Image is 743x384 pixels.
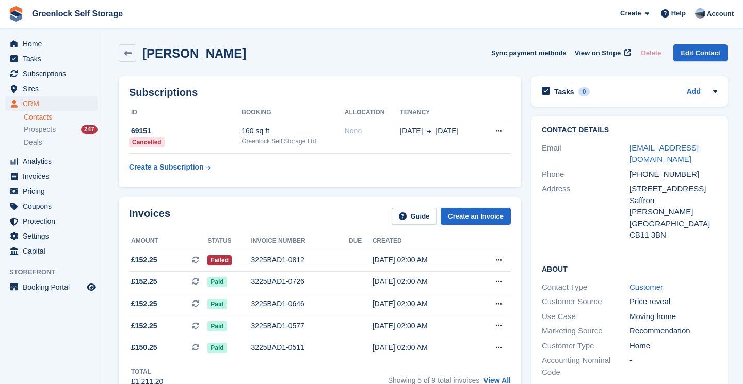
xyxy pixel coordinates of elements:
[23,244,85,258] span: Capital
[542,355,629,378] div: Accounting Nominal Code
[542,325,629,337] div: Marketing Source
[629,340,717,352] div: Home
[28,5,127,22] a: Greenlock Self Storage
[129,208,170,225] h2: Invoices
[23,37,85,51] span: Home
[129,137,165,147] div: Cancelled
[542,281,629,293] div: Contact Type
[241,137,344,146] div: Greenlock Self Storage Ltd
[441,208,511,225] a: Create an Invoice
[571,44,633,61] a: View on Stripe
[400,105,481,121] th: Tenancy
[5,199,98,213] a: menu
[373,321,472,331] div: [DATE] 02:00 AM
[23,52,85,66] span: Tasks
[707,9,734,19] span: Account
[129,162,204,173] div: Create a Subscription
[629,218,717,230] div: [GEOGRAPHIC_DATA]
[542,183,629,241] div: Address
[629,169,717,180] div: [PHONE_NUMBER]
[629,282,663,291] a: Customer
[207,321,227,331] span: Paid
[24,112,98,122] a: Contacts
[129,126,241,137] div: 69151
[5,280,98,294] a: menu
[392,208,437,225] a: Guide
[542,126,717,135] h2: Contact Details
[207,343,227,353] span: Paid
[5,81,98,96] a: menu
[23,81,85,96] span: Sites
[81,125,98,134] div: 247
[207,299,227,309] span: Paid
[542,142,629,165] div: Email
[129,105,241,121] th: ID
[24,138,42,147] span: Deals
[345,126,400,137] div: None
[637,44,665,61] button: Delete
[373,233,472,249] th: Created
[629,143,699,164] a: [EMAIL_ADDRESS][DOMAIN_NAME]
[373,276,472,287] div: [DATE] 02:00 AM
[131,342,157,353] span: £150.25
[5,169,98,183] a: menu
[23,66,85,81] span: Subscriptions
[542,296,629,308] div: Customer Source
[435,126,458,137] span: [DATE]
[5,244,98,258] a: menu
[251,342,349,353] div: 3225BAD1-0511
[9,267,103,277] span: Storefront
[542,340,629,352] div: Customer Type
[8,6,24,22] img: stora-icon-8386f47178a22dfd0bd8f6a31ec36ba5ce8667c1dd55bd0f319d3a0aa187defe.svg
[542,169,629,180] div: Phone
[5,52,98,66] a: menu
[5,66,98,81] a: menu
[349,233,373,249] th: Due
[207,233,251,249] th: Status
[241,105,344,121] th: Booking
[695,8,705,19] img: Jamie Hamilton
[241,126,344,137] div: 160 sq ft
[400,126,423,137] span: [DATE]
[687,86,701,98] a: Add
[629,229,717,241] div: CB11 3BN
[373,255,472,265] div: [DATE] 02:00 AM
[629,355,717,378] div: -
[251,233,349,249] th: Invoice number
[142,46,246,60] h2: [PERSON_NAME]
[542,263,717,274] h2: About
[5,184,98,198] a: menu
[207,277,227,287] span: Paid
[207,255,232,265] span: Failed
[129,233,207,249] th: Amount
[23,229,85,243] span: Settings
[629,325,717,337] div: Recommendation
[251,321,349,331] div: 3225BAD1-0577
[373,342,472,353] div: [DATE] 02:00 AM
[131,321,157,331] span: £152.25
[5,214,98,228] a: menu
[24,124,98,135] a: Prospects 247
[131,298,157,309] span: £152.25
[85,281,98,293] a: Preview store
[578,87,590,96] div: 0
[629,183,717,195] div: [STREET_ADDRESS]
[251,276,349,287] div: 3225BAD1-0726
[373,298,472,309] div: [DATE] 02:00 AM
[575,48,621,58] span: View on Stripe
[24,125,56,135] span: Prospects
[629,195,717,218] div: Saffron [PERSON_NAME]
[542,311,629,323] div: Use Case
[251,255,349,265] div: 3225BAD1-0812
[345,105,400,121] th: Allocation
[629,296,717,308] div: Price reveal
[23,280,85,294] span: Booking Portal
[23,184,85,198] span: Pricing
[491,44,567,61] button: Sync payment methods
[131,255,157,265] span: £152.25
[251,298,349,309] div: 3225BAD1-0646
[5,37,98,51] a: menu
[23,154,85,169] span: Analytics
[5,154,98,169] a: menu
[23,96,85,111] span: CRM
